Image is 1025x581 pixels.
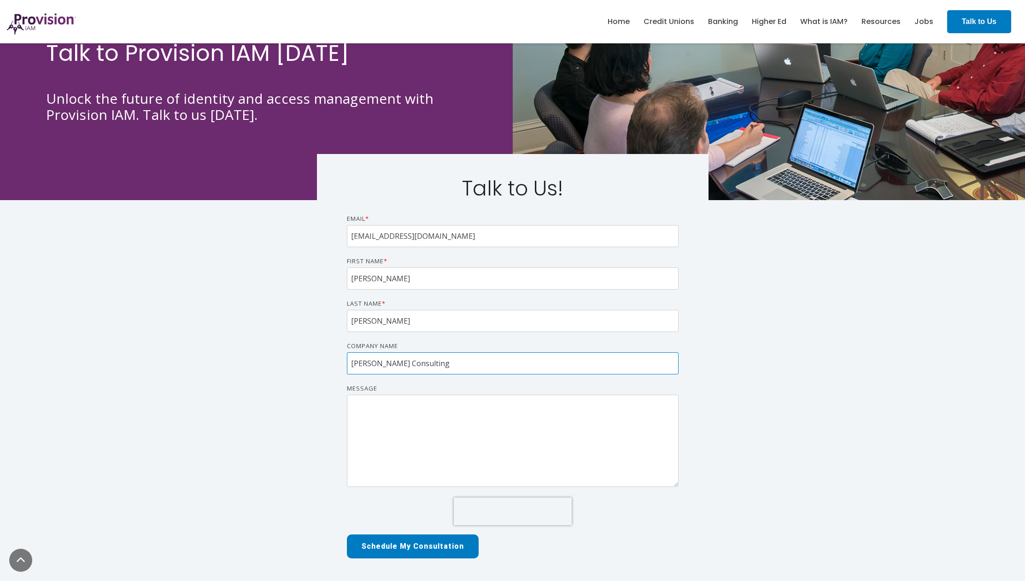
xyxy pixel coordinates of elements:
span: Talk to Provision IAM [DATE] [46,38,349,69]
span: Last name [347,299,382,308]
strong: Talk to Us [962,18,996,25]
span: Company name [347,342,398,350]
input: Schedule My Consultation [347,534,479,558]
h2: Talk to Us! [347,177,679,200]
a: Home [608,14,630,30]
span: Email [347,214,365,223]
a: Banking [708,14,738,30]
img: ProvisionIAM-Logo-Purple [7,13,76,35]
a: Credit Unions [644,14,694,30]
span: Unlock the future of identity and access management with Provision IAM. Talk to us [DATE]. [46,89,434,124]
nav: menu [601,7,940,36]
span: Message [347,384,377,392]
iframe: reCAPTCHA [454,498,572,525]
a: Talk to Us [947,10,1011,33]
a: Jobs [914,14,933,30]
a: What is IAM? [800,14,848,30]
span: First name [347,257,384,265]
a: Higher Ed [752,14,786,30]
a: Resources [861,14,901,30]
